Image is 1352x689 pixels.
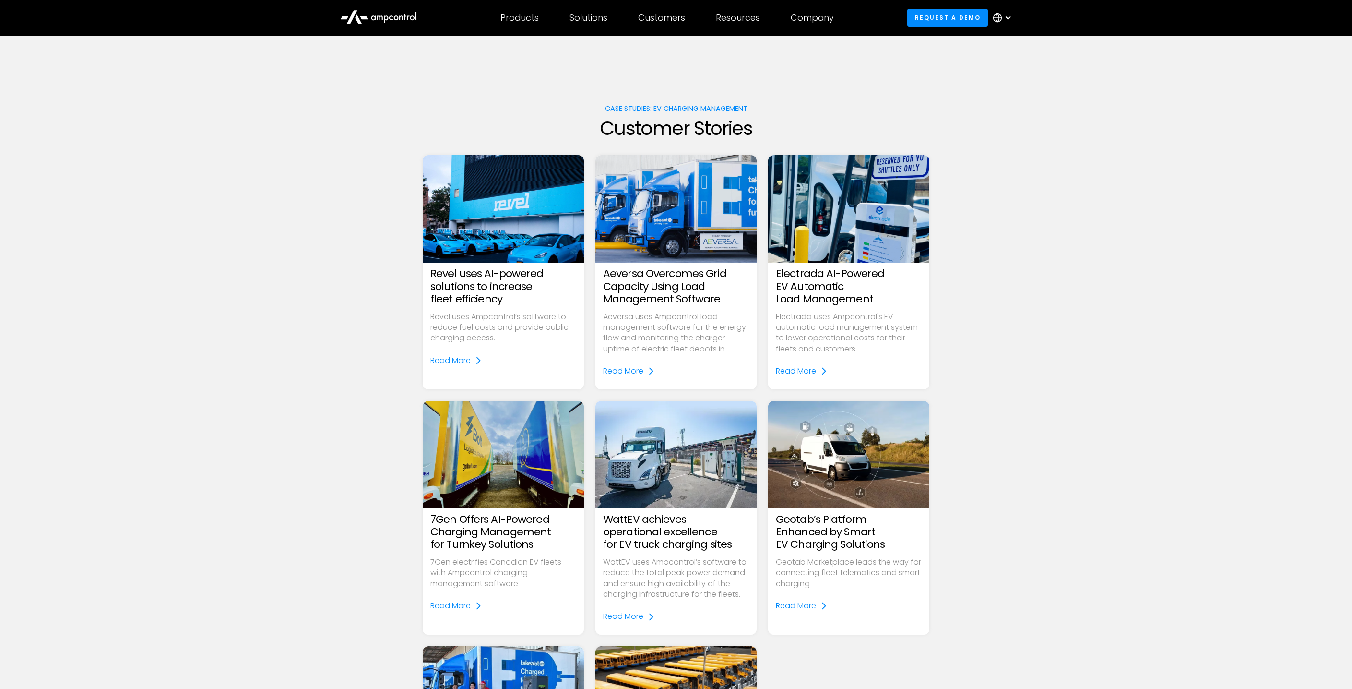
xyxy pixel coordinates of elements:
[603,557,749,600] p: WattEV uses Ampcontrol’s software to reduce the total peak power demand and ensure high availabil...
[430,601,471,611] div: Read More
[430,355,482,366] a: Read More
[423,105,929,113] h1: Case Studies: EV charging management
[776,601,816,611] div: Read More
[430,557,576,589] p: 7Gen electrifies Canadian EV fleets with Ampcontrol charging management software
[603,513,749,551] h3: WattEV achieves operational excellence for EV truck charging sites
[500,12,539,23] div: Products
[430,355,471,366] div: Read More
[430,312,576,344] p: Revel uses Ampcontrol’s software to reduce fuel costs and provide public charging access.
[716,12,760,23] div: Resources
[569,12,607,23] div: Solutions
[603,312,749,355] p: Aeversa uses Ampcontrol load management software for the energy flow and monitoring the charger u...
[776,366,816,376] div: Read More
[603,366,655,376] a: Read More
[430,267,576,305] h3: Revel uses AI-powered solutions to increase fleet efficiency
[638,12,685,23] div: Customers
[776,312,922,355] p: Electrada uses Ampcontrol's EV automatic load management system to lower operational costs for th...
[776,366,828,376] a: Read More
[791,12,834,23] div: Company
[776,513,922,551] h3: Geotab’s Platform Enhanced by Smart EV Charging Solutions
[776,601,828,611] a: Read More
[603,611,643,622] div: Read More
[776,267,922,305] h3: Electrada AI-Powered EV Automatic Load Management
[603,611,655,622] a: Read More
[603,366,643,376] div: Read More
[907,9,988,26] a: Request a demo
[430,513,576,551] h3: 7Gen Offers AI-Powered Charging Management for Turnkey Solutions
[423,117,929,140] h2: Customer Stories
[430,601,482,611] a: Read More
[776,557,922,589] p: Geotab Marketplace leads the way for connecting fleet telematics and smart charging
[603,267,749,305] h3: Aeversa Overcomes Grid Capacity Using Load Management Software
